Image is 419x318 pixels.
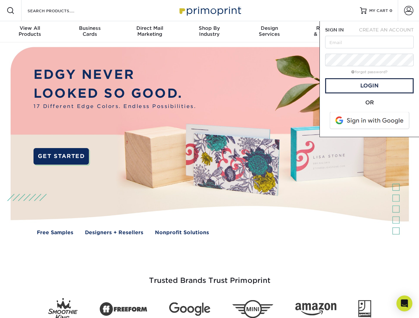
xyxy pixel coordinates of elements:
a: Direct MailMarketing [120,21,179,42]
div: & Templates [299,25,359,37]
span: SIGN IN [325,27,344,32]
a: DesignServices [240,21,299,42]
a: Designers + Resellers [85,229,143,237]
img: Goodwill [358,300,371,318]
a: GET STARTED [34,148,89,165]
p: LOOKED SO GOOD. [34,84,196,103]
div: Open Intercom Messenger [396,295,412,311]
a: Login [325,78,414,93]
span: Direct Mail [120,25,179,31]
span: 0 [389,8,392,13]
span: Business [60,25,119,31]
a: Nonprofit Solutions [155,229,209,237]
div: OR [325,99,414,107]
img: Primoprint [176,3,243,18]
a: Shop ByIndustry [179,21,239,42]
a: forgot password? [351,70,387,74]
a: BusinessCards [60,21,119,42]
span: Design [240,25,299,31]
h3: Trusted Brands Trust Primoprint [16,260,404,293]
div: Services [240,25,299,37]
input: SEARCH PRODUCTS..... [27,7,92,15]
input: Email [325,36,414,48]
span: Shop By [179,25,239,31]
span: CREATE AN ACCOUNT [359,27,414,32]
span: MY CART [369,8,388,14]
img: Amazon [295,303,336,316]
div: Industry [179,25,239,37]
span: Resources [299,25,359,31]
a: Resources& Templates [299,21,359,42]
p: EDGY NEVER [34,65,196,84]
a: Free Samples [37,229,73,237]
div: Marketing [120,25,179,37]
img: Google [169,302,210,316]
div: Cards [60,25,119,37]
span: 17 Different Edge Colors. Endless Possibilities. [34,103,196,110]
